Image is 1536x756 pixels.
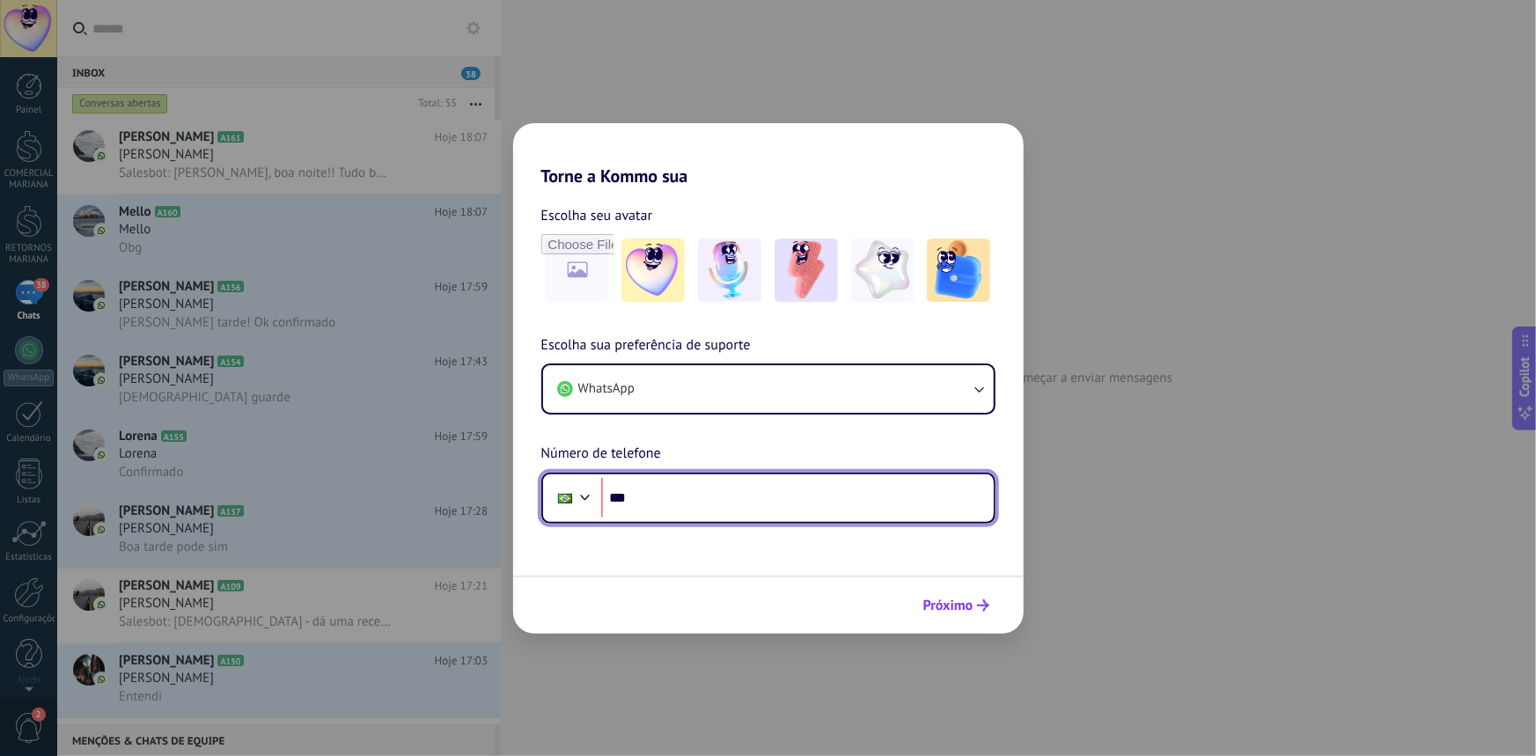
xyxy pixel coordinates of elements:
span: Escolha seu avatar [541,204,653,227]
span: Escolha sua preferência de suporte [541,334,751,357]
img: -3.jpeg [775,239,838,302]
img: -2.jpeg [698,239,761,302]
button: Próximo [915,591,997,620]
div: Brazil: + 55 [548,480,582,517]
img: -1.jpeg [621,239,685,302]
h2: Torne a Kommo sua [513,123,1024,187]
span: WhatsApp [578,380,635,398]
span: Próximo [923,599,974,612]
img: -5.jpeg [927,239,990,302]
button: WhatsApp [543,365,994,413]
span: Número de telefone [541,443,661,466]
img: -4.jpeg [851,239,915,302]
